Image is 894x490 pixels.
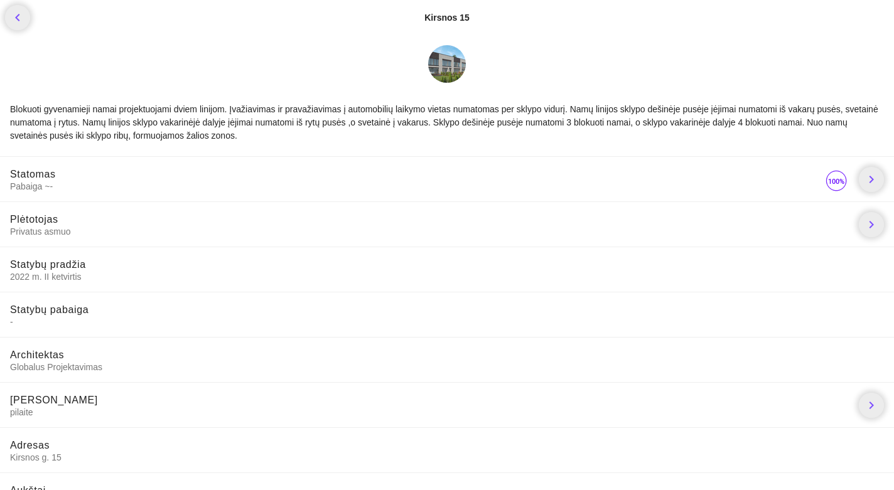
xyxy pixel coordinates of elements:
span: Plėtotojas [10,214,58,225]
span: Statybų pradžia [10,259,86,270]
span: Statybų pabaiga [10,304,89,315]
a: chevron_left [5,5,30,30]
span: 2022 m. II ketvirtis [10,271,884,282]
span: Adresas [10,440,50,450]
span: Privatus asmuo [10,226,849,237]
span: Pabaiga ~- [10,181,824,192]
i: chevron_right [864,172,879,187]
img: 100 [824,168,849,193]
span: Architektas [10,349,64,360]
a: chevron_right [859,212,884,237]
div: Kirsnos 15 [424,11,470,24]
i: chevron_left [10,10,25,25]
a: chevron_right [859,393,884,418]
span: Globalus Projektavimas [10,361,884,373]
i: chevron_right [864,217,879,232]
span: pilaite [10,407,849,418]
span: [PERSON_NAME] [10,395,98,405]
i: chevron_right [864,398,879,413]
a: chevron_right [859,167,884,192]
span: - [10,316,884,328]
span: Statomas [10,169,56,179]
span: Kirsnos g. 15 [10,452,884,463]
